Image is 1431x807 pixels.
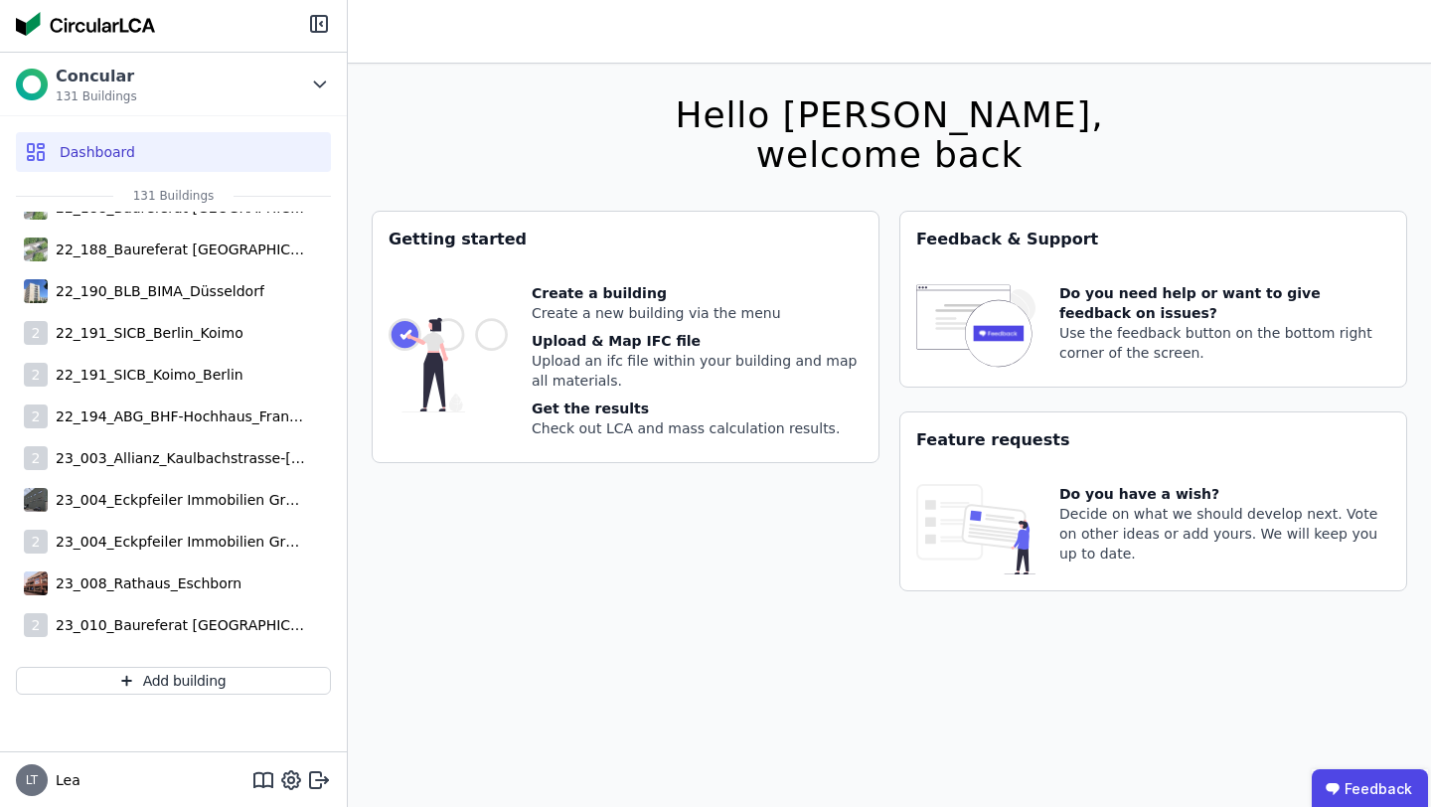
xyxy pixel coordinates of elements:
[26,774,38,786] span: LT
[48,532,306,552] div: 23_004_Eckpfeiler Immobilien Gruppe_Kirschgelände_München_neu
[24,321,48,345] div: 2
[532,283,863,303] div: Create a building
[48,448,306,468] div: 23_003_Allianz_Kaulbachstrasse-[GEOGRAPHIC_DATA]
[48,770,80,790] span: Lea
[532,331,863,351] div: Upload & Map IFC file
[532,303,863,323] div: Create a new building via the menu
[24,275,48,307] img: 22_190_BLB_BIMA_Düsseldorf
[48,490,306,510] div: 23_004_Eckpfeiler Immobilien Gruppe_Kirschgelände_München
[56,65,137,88] div: Concular
[1059,504,1390,564] div: Decide on what we should develop next. Vote on other ideas or add yours. We will keep you up to d...
[24,530,48,554] div: 2
[113,188,235,204] span: 131 Buildings
[48,615,306,635] div: 23_010_Baureferat [GEOGRAPHIC_DATA] Strasse
[48,323,243,343] div: 22_191_SICB_Berlin_Koimo
[900,212,1406,267] div: Feedback & Support
[532,399,863,418] div: Get the results
[24,484,48,516] img: 23_004_Eckpfeiler Immobilien Gruppe_Kirschgelände_München
[1059,484,1390,504] div: Do you have a wish?
[916,283,1035,371] img: feedback-icon-HCTs5lye.svg
[24,446,48,470] div: 2
[1059,283,1390,323] div: Do you need help or want to give feedback on issues?
[16,12,155,36] img: Concular
[48,365,243,385] div: 22_191_SICB_Koimo_Berlin
[24,404,48,428] div: 2
[900,412,1406,468] div: Feature requests
[56,88,137,104] span: 131 Buildings
[24,363,48,387] div: 2
[48,240,306,259] div: 22_188_Baureferat [GEOGRAPHIC_DATA]-Möbel_München
[532,351,863,391] div: Upload an ifc file within your building and map all materials.
[16,69,48,100] img: Concular
[675,95,1103,135] div: Hello [PERSON_NAME],
[532,418,863,438] div: Check out LCA and mass calculation results.
[60,142,135,162] span: Dashboard
[48,406,306,426] div: 22_194_ABG_BHF-Hochhaus_Frankfurt
[916,484,1035,574] img: feature_request_tile-UiXE1qGU.svg
[16,667,331,695] button: Add building
[1059,323,1390,363] div: Use the feedback button on the bottom right corner of the screen.
[675,135,1103,175] div: welcome back
[24,234,48,265] img: 22_188_Baureferat München_Zielstattstraße-Möbel_München
[24,567,48,599] img: 23_008_Rathaus_Eschborn
[24,613,48,637] div: 2
[389,283,508,446] img: getting_started_tile-DrF_GRSv.svg
[373,212,878,267] div: Getting started
[48,281,264,301] div: 22_190_BLB_BIMA_Düsseldorf
[48,573,241,593] div: 23_008_Rathaus_Eschborn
